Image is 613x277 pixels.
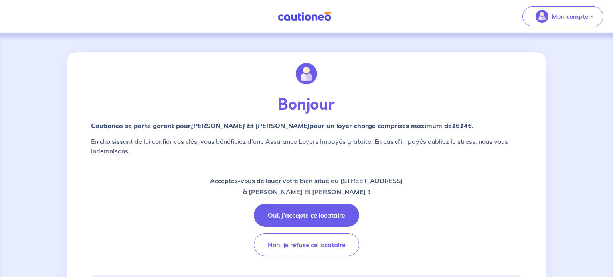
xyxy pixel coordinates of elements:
[275,12,334,22] img: Cautioneo
[91,137,522,156] p: En choisissant de lui confier vos clés, vous bénéficiez d’une Assurance Loyers Impayés gratuite. ...
[452,122,472,130] em: 1614€
[552,12,589,21] p: Mon compte
[522,6,603,26] button: illu_account_valid_menu.svgMon compte
[254,204,359,227] button: Oui, j'accepte ce locataire
[536,10,548,23] img: illu_account_valid_menu.svg
[91,95,522,114] p: Bonjour
[254,233,359,256] button: Non, je refuse ce locataire
[210,175,403,197] p: Acceptez-vous de louer votre bien situé au [STREET_ADDRESS] à [PERSON_NAME] Et [PERSON_NAME] ?
[191,122,310,130] em: [PERSON_NAME] Et [PERSON_NAME]
[296,63,317,84] img: illu_account.svg
[91,122,473,130] strong: Cautioneo se porte garant pour pour un loyer charge comprises maximum de .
